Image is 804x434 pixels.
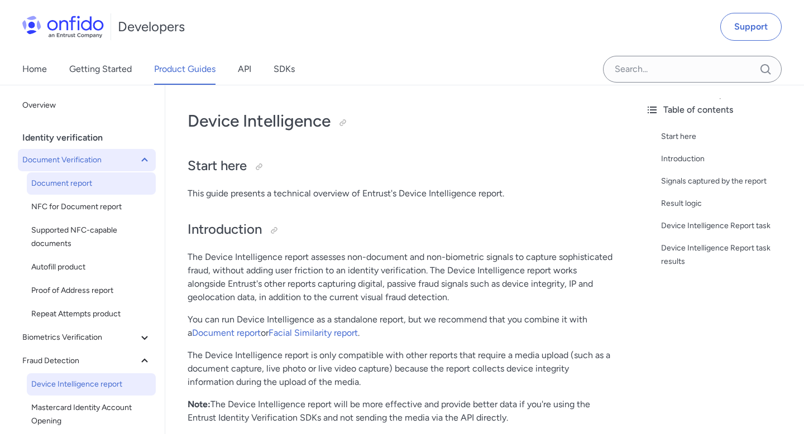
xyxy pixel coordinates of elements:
a: Proof of Address report [27,279,156,302]
a: NFC for Document report [27,196,156,218]
a: Overview [18,94,156,117]
h2: Start here [188,157,614,176]
div: Table of contents [645,103,795,117]
span: Fraud Detection [22,354,138,368]
a: Start here [661,130,795,143]
a: Support [720,13,782,41]
button: Document Verification [18,149,156,171]
span: Document report [31,177,151,190]
input: Onfido search input field [603,56,782,83]
strong: Note: [188,399,210,409]
button: Fraud Detection [18,350,156,372]
a: Device Intelligence Report task results [661,242,795,268]
a: Supported NFC-capable documents [27,219,156,255]
span: NFC for Document report [31,200,151,214]
p: The Device Intelligence report assesses non-document and non-biometric signals to capture sophist... [188,250,614,304]
h1: Developers [118,18,185,36]
a: Document report [27,172,156,195]
a: Product Guides [154,54,216,85]
a: Document report [192,327,261,338]
a: Introduction [661,152,795,166]
a: Home [22,54,47,85]
a: Result logic [661,197,795,210]
a: API [238,54,251,85]
p: The Device Intelligence report is only compatible with other reports that require a media upload ... [188,349,614,389]
a: Device Intelligence report [27,373,156,396]
span: Biometrics Verification [22,331,138,344]
p: The Device Intelligence report will be more effective and provide better data if you're using the... [188,398,614,425]
div: Identity verification [22,127,160,149]
p: You can run Device Intelligence as a standalone report, but we recommend that you combine it with... [188,313,614,340]
h2: Introduction [188,220,614,239]
a: Mastercard Identity Account Opening [27,397,156,432]
a: Device Intelligence Report task [661,219,795,233]
img: Onfido Logo [22,16,104,38]
span: Proof of Address report [31,284,151,297]
span: Autofill product [31,261,151,274]
button: Biometrics Verification [18,326,156,349]
a: Repeat Attempts product [27,303,156,325]
span: Supported NFC-capable documents [31,224,151,250]
span: Device Intelligence report [31,378,151,391]
a: Signals captured by the report [661,175,795,188]
a: SDKs [274,54,295,85]
span: Overview [22,99,151,112]
a: Getting Started [69,54,132,85]
span: Document Verification [22,153,138,167]
h1: Device Intelligence [188,110,614,132]
a: Facial Similarity report [269,327,358,338]
a: Autofill product [27,256,156,278]
p: This guide presents a technical overview of Entrust's Device Intelligence report. [188,187,614,200]
span: Repeat Attempts product [31,307,151,321]
span: Mastercard Identity Account Opening [31,401,151,428]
